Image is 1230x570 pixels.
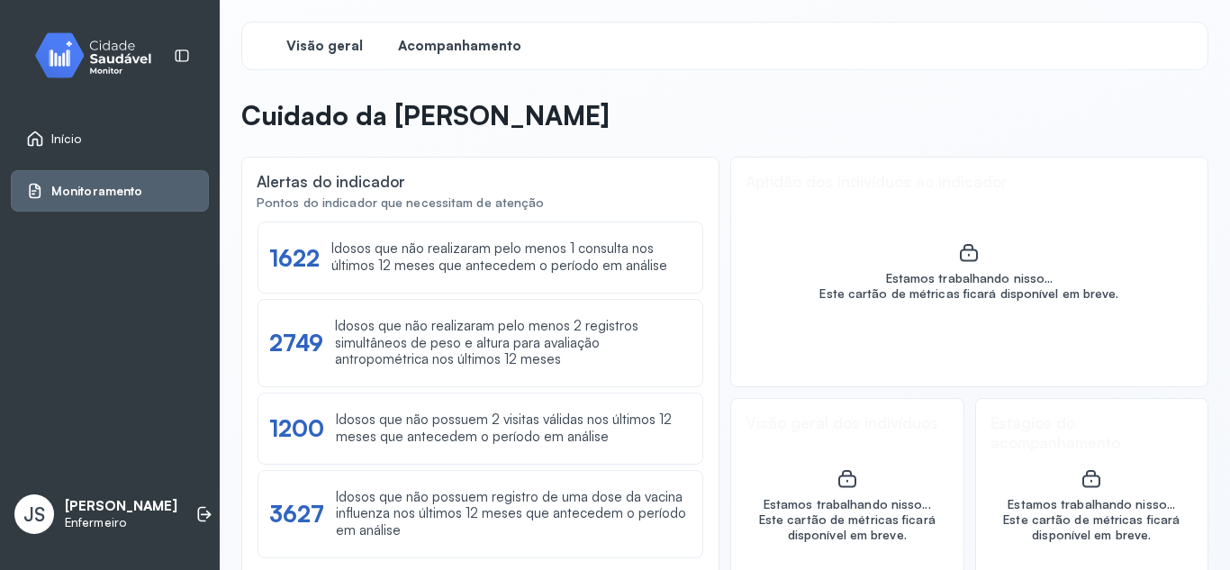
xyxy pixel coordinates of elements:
span: JS [23,502,45,526]
div: Este cartão de métricas ficará disponível em breve. [742,512,953,543]
div: 3627 [269,500,325,528]
div: 2749 [269,329,324,357]
a: Início [26,130,194,148]
div: Alertas do indicador [257,172,405,191]
div: Este cartão de métricas ficará disponível em breve. [819,286,1118,302]
div: Idosos que não realizaram pelo menos 1 consulta nos últimos 12 meses que antecedem o período em a... [331,240,692,275]
div: Estamos trabalhando nisso... [742,497,953,512]
div: Pontos do indicador que necessitam de atenção [257,195,704,211]
a: Monitoramento [26,182,194,200]
div: Estamos trabalhando nisso... [819,271,1118,286]
span: Início [51,131,82,147]
p: Enfermeiro [65,515,177,530]
p: Cuidado da [PERSON_NAME] [241,99,610,131]
p: [PERSON_NAME] [65,498,177,515]
div: Idosos que não possuem 2 visitas válidas nos últimos 12 meses que antecedem o período em análise [336,412,692,446]
img: monitor.svg [19,29,181,82]
div: 1622 [269,244,321,272]
div: Idosos que não realizaram pelo menos 2 registros simultâneos de peso e altura para avaliação antr... [335,318,692,368]
span: Acompanhamento [398,38,521,55]
div: Este cartão de métricas ficará disponível em breve. [987,512,1198,543]
div: Idosos que não possuem registro de uma dose da vacina influenza nos últimos 12 meses que antecede... [336,489,692,539]
span: Visão geral [286,38,363,55]
div: Estamos trabalhando nisso... [987,497,1198,512]
div: 1200 [269,414,325,442]
span: Monitoramento [51,184,142,199]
